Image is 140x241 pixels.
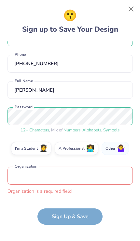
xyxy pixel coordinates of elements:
[82,127,101,133] span: Alphabets
[63,8,77,24] span: 😗
[21,127,49,133] span: 12 + Characters
[7,188,133,195] div: Organization is a required field
[103,127,119,133] span: Symbols
[63,127,80,133] span: Numbers
[86,145,94,152] span: 👩‍💻
[22,8,118,35] div: Sign up to Save Your Design
[55,142,98,155] label: A Professional
[39,145,48,152] span: 🧑‍🎓
[125,3,137,15] button: Close
[7,127,133,134] div: , Mix of , ,
[117,145,125,152] span: 🤷‍♀️
[11,142,51,155] label: I'm a Student
[102,142,129,155] label: Other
